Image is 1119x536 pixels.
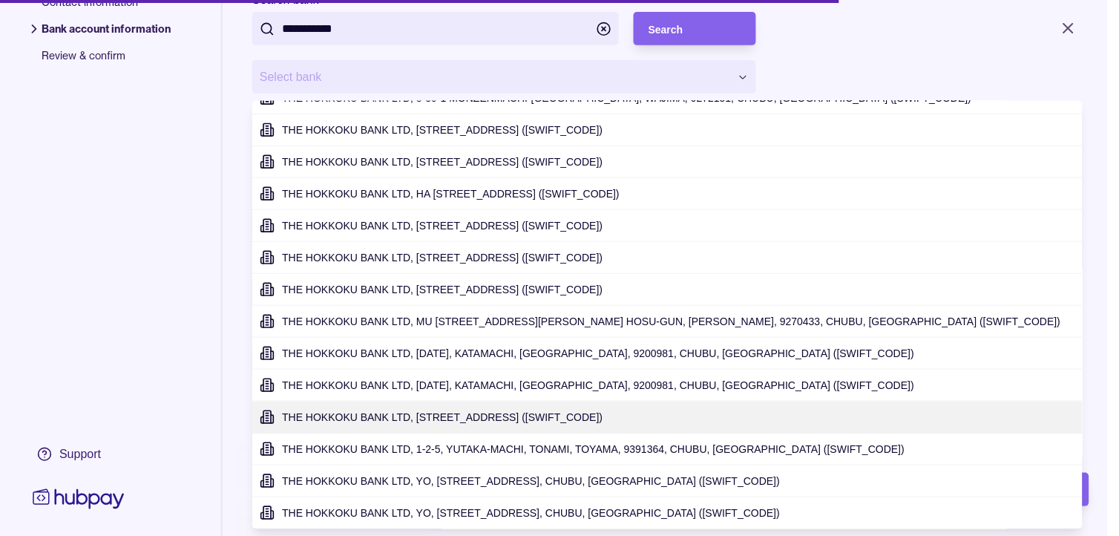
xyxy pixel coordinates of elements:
span: THE HOKKOKU BANK LTD, MU [STREET_ADDRESS][PERSON_NAME] HOSU-GUN, [PERSON_NAME], 9270433, CHUBU, [... [282,316,1060,327]
span: THE HOKKOKU BANK LTD, [STREET_ADDRESS] ([SWIFT_CODE]) [282,124,603,136]
span: THE HOKKOKU BANK LTD, 8-39-1 MONZENMACHI-[GEOGRAPHIC_DATA], WAJIMA, 9272151, CHUBU, [GEOGRAPHIC_D... [282,92,971,104]
span: THE HOKKOKU BANK LTD, [STREET_ADDRESS] ([SWIFT_CODE]) [282,252,603,264]
span: THE HOKKOKU BANK LTD, [STREET_ADDRESS] ([SWIFT_CODE]) [282,156,603,168]
span: THE HOKKOKU BANK LTD, [DATE], KATAMACHI, [GEOGRAPHIC_DATA], 9200981, CHUBU, [GEOGRAPHIC_DATA] ([S... [282,379,914,391]
span: THE HOKKOKU BANK LTD, YO, [STREET_ADDRESS], CHUBU, [GEOGRAPHIC_DATA] ([SWIFT_CODE]) [282,507,780,519]
span: THE HOKKOKU BANK LTD, [DATE], KATAMACHI, [GEOGRAPHIC_DATA], 9200981, CHUBU, [GEOGRAPHIC_DATA] ([S... [282,347,914,359]
span: THE HOKKOKU BANK LTD, [STREET_ADDRESS] ([SWIFT_CODE]) [282,220,603,232]
span: THE HOKKOKU BANK LTD, 1-2-5, YUTAKA-MACHI, TONAMI, TOYAMA, 9391364, CHUBU, [GEOGRAPHIC_DATA] ([SW... [282,443,905,455]
span: THE HOKKOKU BANK LTD, YO, [STREET_ADDRESS], CHUBU, [GEOGRAPHIC_DATA] ([SWIFT_CODE]) [282,475,780,487]
span: THE HOKKOKU BANK LTD, [STREET_ADDRESS] ([SWIFT_CODE]) [282,284,603,295]
span: THE HOKKOKU BANK LTD, [STREET_ADDRESS] ([SWIFT_CODE]) [282,411,603,423]
span: THE HOKKOKU BANK LTD, HA [STREET_ADDRESS] ([SWIFT_CODE]) [282,188,620,200]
